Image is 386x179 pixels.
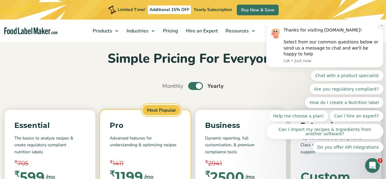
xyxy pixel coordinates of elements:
button: Quick reply: How do I create a Nutrition label [41,72,120,83]
span: ₹ [14,170,20,178]
span: ₹ [205,170,210,178]
button: Quick reply: Can I import my recipes & Ingredients from another software? [2,99,120,114]
button: Quick reply: Help me choose a plan! [5,85,65,96]
p: Pro [110,120,181,131]
span: 1411 [113,159,123,168]
p: Dynamic reporting, full customization, & premium compliance tools [205,135,276,155]
span: ₹ [110,159,113,166]
button: Quick reply: Can I hire an expert? [66,85,120,96]
span: ₹ [14,159,17,166]
span: Resources [224,28,249,34]
p: The basics to analyze recipes & create regulatory compliant nutrition labels [14,135,86,155]
iframe: Intercom live chat [365,158,380,173]
a: Create a free label [309,25,358,37]
span: Products [91,28,113,34]
p: Advanced features for understanding & optimizing recipes [110,135,181,155]
span: Hire an Expert [184,28,219,34]
button: Change language [290,25,309,37]
a: Buy Now & Save [237,5,279,15]
a: Food Label Maker homepage [4,28,57,35]
button: Quick reply: Do you offer API integrations [49,117,120,128]
button: Quick reply: Chat with a product specialist [47,45,120,56]
a: Resources [222,20,258,42]
span: ₹ [205,159,208,166]
div: Thanks for visiting [DOMAIN_NAME]! Select from our common questions below or send us a message to... [20,2,115,32]
p: Business [205,120,276,131]
span: ₹ [110,170,115,178]
iframe: Intercom notifications message [264,25,386,156]
a: Login [362,25,382,37]
label: Toggle [188,82,203,90]
span: Yearly Subscription [194,7,232,13]
a: Pricing [159,20,181,42]
span: Industries [125,28,149,34]
img: Profile image for LIA [7,4,17,13]
span: Limited Time! [118,7,145,13]
a: Products [89,20,121,42]
span: 705 [17,159,28,168]
div: Quick reply options [2,45,120,128]
a: Industries [123,20,158,42]
p: Essential [14,120,86,131]
h2: Simple Pricing For Everyone [5,50,381,67]
a: Hire an Expert [182,20,220,42]
span: Most Popular [142,104,182,117]
span: Pricing [161,28,179,34]
span: Monthly [163,82,183,90]
span: 3 [378,158,383,163]
div: Message content [20,2,115,32]
span: Additional 15% OFF [148,6,191,14]
p: Message from LIA, sent Just now [20,33,115,39]
button: Quick reply: Are you regulatory compliant? [46,58,120,69]
span: Yearly [208,82,224,90]
span: 2941 [208,159,222,168]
